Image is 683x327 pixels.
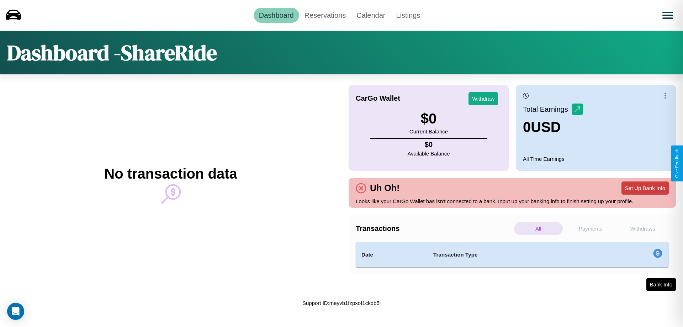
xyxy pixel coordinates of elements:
[658,5,678,25] button: Open menu
[523,103,572,116] p: Total Earnings
[646,278,676,291] button: Bank Info
[618,222,667,235] p: Withdraws
[356,94,400,102] h4: CarGo Wallet
[523,119,583,135] h3: 0 USD
[408,149,450,158] p: Available Balance
[104,166,237,182] h2: No transaction data
[366,183,403,193] h4: Uh Oh!
[433,250,595,259] h4: Transaction Type
[254,8,299,23] a: Dashboard
[351,8,391,23] a: Calendar
[356,196,669,206] p: Looks like your CarGo Wallet has isn't connected to a bank. Input up your banking info to finish ...
[299,8,351,23] a: Reservations
[409,111,448,127] h3: $ 0
[391,8,425,23] a: Listings
[7,303,24,320] div: Open Intercom Messenger
[302,298,381,308] p: Support ID: meyvb1fzpxof1ckdb5l
[409,127,448,136] p: Current Balance
[468,92,498,105] button: Withdraw
[361,250,422,259] h4: Date
[7,38,217,67] h1: Dashboard - ShareRide
[408,141,450,149] h4: $ 0
[356,242,669,267] table: simple table
[514,222,563,235] p: All
[523,154,669,164] p: All Time Earnings
[356,225,512,233] h4: Transactions
[674,149,679,178] div: Give Feedback
[566,222,615,235] p: Payments
[621,181,669,195] button: Set Up Bank Info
